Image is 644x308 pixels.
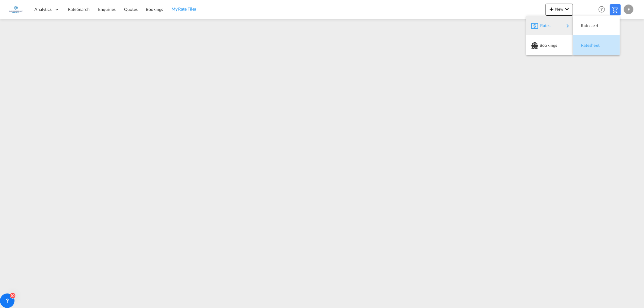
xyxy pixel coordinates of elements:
span: Rates [540,20,547,32]
div: Ratesheet [578,38,615,53]
button: Bookings [526,35,573,55]
md-icon: icon-chevron-right [564,22,572,30]
span: Bookings [540,39,546,51]
div: Ratecard [578,18,615,33]
span: Ratesheet [581,39,588,51]
div: Bookings [531,38,568,53]
span: Ratecard [581,20,588,32]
